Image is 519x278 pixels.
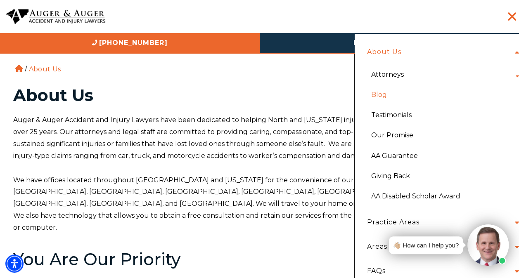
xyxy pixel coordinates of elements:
a: Areas We Serve [361,235,431,259]
span: Auger & Auger Accident and Injury Lawyers have been dedicated to helping North and [US_STATE] inj... [13,116,505,159]
button: Menu [500,8,516,25]
a: Home [15,65,23,72]
b: You Are Our Priority [13,249,180,269]
h1: About Us [13,87,506,104]
div: 👋🏼 How can I help you? [393,240,459,251]
a: Attorneys [365,64,410,85]
img: Intaker widget Avatar [467,224,509,266]
div: Accessibility Menu [5,254,24,273]
li: About Us [27,65,63,73]
a: Practice Areas [361,210,426,235]
img: Auger & Auger Accident and Injury Lawyers Logo [6,9,105,24]
a: About Us [361,40,408,64]
span: We have offices located throughout [GEOGRAPHIC_DATA] and [US_STATE] for the convenience of our cl... [13,176,500,231]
